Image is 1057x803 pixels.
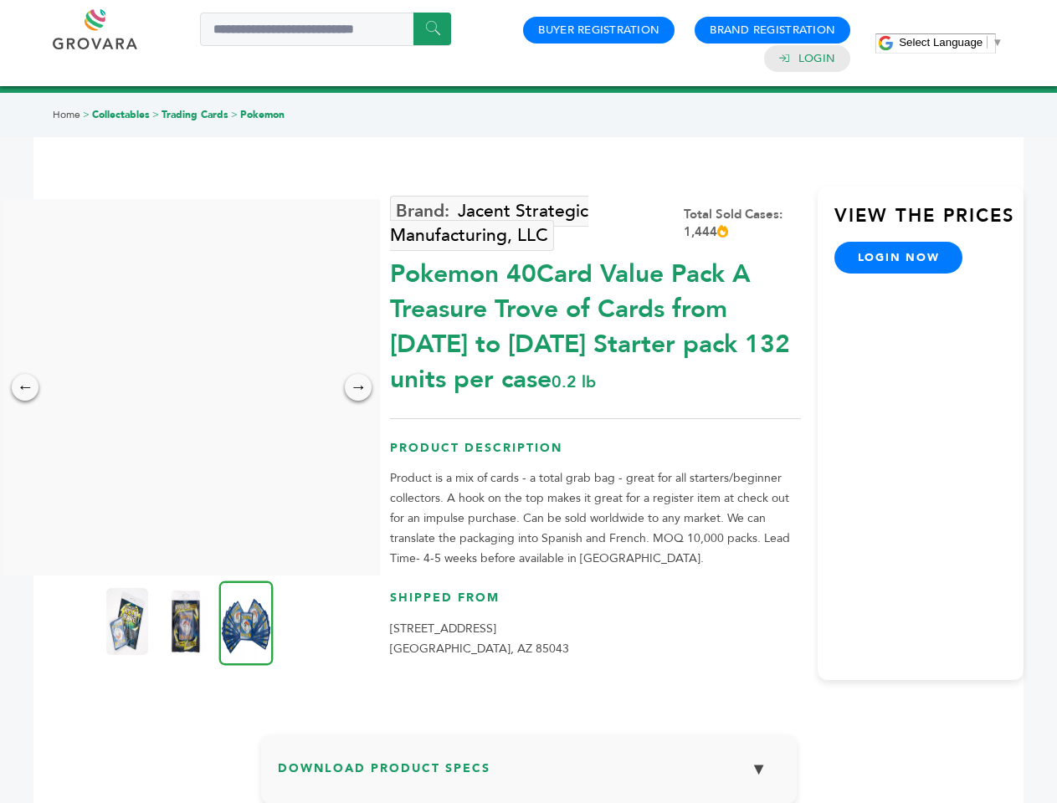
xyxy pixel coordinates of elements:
[710,23,835,38] a: Brand Registration
[165,588,207,655] img: Pokemon 40-Card Value Pack – A Treasure Trove of Cards from 1996 to 2024 - Starter pack! 132 unit...
[390,619,801,659] p: [STREET_ADDRESS] [GEOGRAPHIC_DATA], AZ 85043
[53,108,80,121] a: Home
[240,108,285,121] a: Pokemon
[390,196,588,251] a: Jacent Strategic Manufacturing, LLC
[231,108,238,121] span: >
[390,248,801,397] div: Pokemon 40Card Value Pack A Treasure Trove of Cards from [DATE] to [DATE] Starter pack 132 units ...
[798,51,835,66] a: Login
[834,203,1024,242] h3: View the Prices
[200,13,451,46] input: Search a product or brand...
[12,374,38,401] div: ←
[106,588,148,655] img: Pokemon 40-Card Value Pack – A Treasure Trove of Cards from 1996 to 2024 - Starter pack! 132 unit...
[738,751,780,787] button: ▼
[899,36,1003,49] a: Select Language​
[834,242,963,274] a: login now
[162,108,228,121] a: Trading Cards
[83,108,90,121] span: >
[684,206,801,241] div: Total Sold Cases: 1,444
[390,440,801,469] h3: Product Description
[219,581,274,665] img: Pokemon 40-Card Value Pack – A Treasure Trove of Cards from 1996 to 2024 - Starter pack! 132 unit...
[92,108,150,121] a: Collectables
[152,108,159,121] span: >
[390,468,801,569] p: Product is a mix of cards - a total grab bag - great for all starters/beginner collectors. A hook...
[278,751,780,800] h3: Download Product Specs
[899,36,983,49] span: Select Language
[345,374,372,401] div: →
[390,590,801,619] h3: Shipped From
[552,371,596,393] span: 0.2 lb
[992,36,1003,49] span: ▼
[538,23,659,38] a: Buyer Registration
[987,36,988,49] span: ​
